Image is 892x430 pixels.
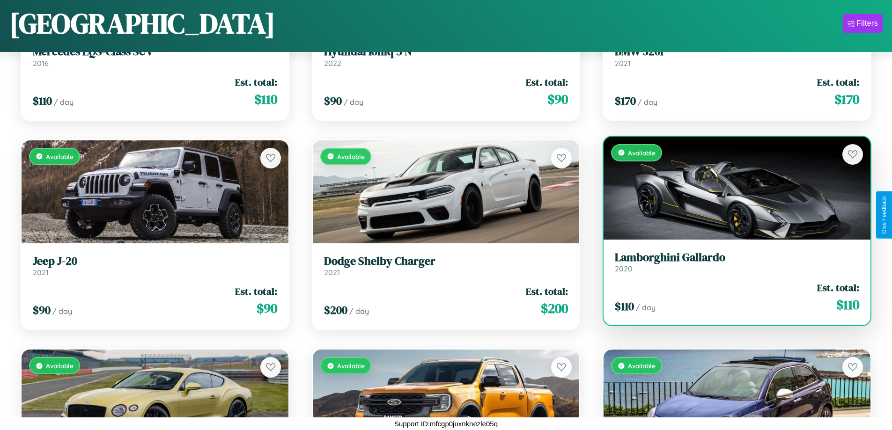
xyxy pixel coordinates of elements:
span: $ 200 [324,302,347,318]
button: Filters [843,14,883,33]
span: 2022 [324,58,341,68]
span: Available [337,362,365,370]
h3: Jeep J-20 [33,255,277,268]
span: / day [349,306,369,316]
span: $ 90 [257,299,277,318]
span: Est. total: [817,75,859,89]
span: 2021 [615,58,631,68]
span: Available [337,153,365,160]
h3: Lamborghini Gallardo [615,251,859,264]
span: Available [628,362,656,370]
span: Available [46,362,74,370]
span: Est. total: [235,284,277,298]
span: $ 110 [254,90,277,109]
span: $ 170 [834,90,859,109]
span: Est. total: [817,281,859,294]
span: 2016 [33,58,49,68]
span: $ 110 [33,93,52,109]
h1: [GEOGRAPHIC_DATA] [9,4,275,43]
span: 2021 [324,268,340,277]
span: / day [638,97,657,107]
a: BMW 320i2021 [615,45,859,68]
span: Est. total: [235,75,277,89]
a: Jeep J-202021 [33,255,277,277]
span: Est. total: [526,75,568,89]
span: / day [52,306,72,316]
span: 2020 [615,264,633,273]
span: Available [46,153,74,160]
span: Est. total: [526,284,568,298]
span: / day [54,97,74,107]
h3: Dodge Shelby Charger [324,255,568,268]
a: Lamborghini Gallardo2020 [615,251,859,274]
span: $ 110 [615,299,634,314]
p: Support ID: mfcgp0juxnknezle05q [394,417,498,430]
span: $ 90 [547,90,568,109]
span: $ 170 [615,93,636,109]
span: $ 200 [541,299,568,318]
h3: Mercedes EQS-Class SUV [33,45,277,58]
a: Dodge Shelby Charger2021 [324,255,568,277]
span: / day [344,97,363,107]
h3: Hyundai Ioniq 5 N [324,45,568,58]
span: $ 90 [324,93,342,109]
div: Filters [856,19,878,28]
h3: BMW 320i [615,45,859,58]
span: Available [628,149,656,157]
span: $ 110 [836,295,859,314]
span: 2021 [33,268,49,277]
span: $ 90 [33,302,51,318]
span: / day [636,303,656,312]
a: Hyundai Ioniq 5 N2022 [324,45,568,68]
div: Give Feedback [881,196,887,234]
a: Mercedes EQS-Class SUV2016 [33,45,277,68]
